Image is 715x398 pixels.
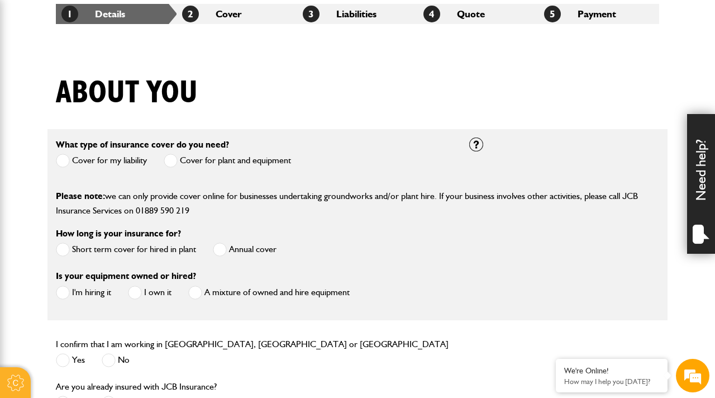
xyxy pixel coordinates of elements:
[564,377,659,386] p: How may I help you today?
[56,189,659,217] p: we can only provide cover online for businesses undertaking groundworks and/or plant hire. If you...
[56,286,111,300] label: I'm hiring it
[418,4,538,24] li: Quote
[177,4,297,24] li: Cover
[56,229,181,238] label: How long is your insurance for?
[303,6,320,22] span: 3
[56,272,196,281] label: Is your equipment owned or hired?
[56,243,196,257] label: Short term cover for hired in plant
[213,243,277,257] label: Annual cover
[544,6,561,22] span: 5
[15,136,204,161] input: Enter your email address
[56,4,177,24] li: Details
[56,353,85,367] label: Yes
[56,74,198,112] h1: About you
[164,154,291,168] label: Cover for plant and equipment
[423,6,440,22] span: 4
[56,340,449,349] label: I confirm that I am working in [GEOGRAPHIC_DATA], [GEOGRAPHIC_DATA] or [GEOGRAPHIC_DATA]
[56,191,105,201] span: Please note:
[188,286,350,300] label: A mixture of owned and hire equipment
[56,140,229,149] label: What type of insurance cover do you need?
[102,353,130,367] label: No
[152,312,203,327] em: Start Chat
[58,63,188,77] div: Chat with us now
[128,286,171,300] label: I own it
[538,4,659,24] li: Payment
[15,169,204,194] input: Enter your phone number
[687,114,715,254] div: Need help?
[56,154,147,168] label: Cover for my liability
[183,6,210,32] div: Minimize live chat window
[19,62,47,78] img: d_20077148190_company_1631870298795_20077148190
[61,6,78,22] span: 1
[56,382,217,391] label: Are you already insured with JCB Insurance?
[15,103,204,128] input: Enter your last name
[15,202,204,302] textarea: Type your message and hit 'Enter'
[182,6,199,22] span: 2
[564,366,659,376] div: We're Online!
[297,4,418,24] li: Liabilities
